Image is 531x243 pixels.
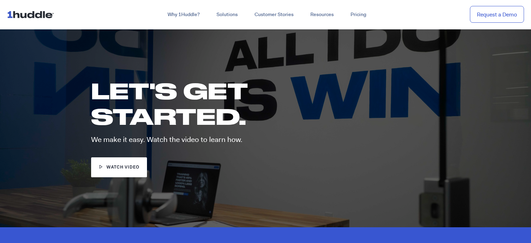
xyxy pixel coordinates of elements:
a: Request a Demo [470,6,524,23]
a: Resources [302,8,342,21]
p: We make it easy. Watch the video to learn how. [91,136,331,143]
a: watch video [91,157,147,177]
h1: LET'S GET STARTED. [91,78,321,129]
a: Customer Stories [246,8,302,21]
span: watch video [106,164,139,171]
a: Pricing [342,8,375,21]
a: Solutions [208,8,246,21]
img: ... [7,8,57,21]
a: Why 1Huddle? [159,8,208,21]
